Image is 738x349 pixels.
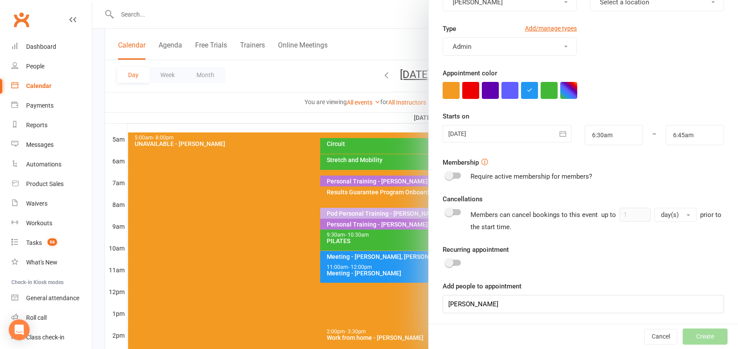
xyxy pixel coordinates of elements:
label: Appointment color [443,68,497,78]
div: Class check-in [26,334,64,341]
a: Add/manage types [525,24,577,33]
a: Clubworx [10,9,32,30]
div: Calendar [26,82,51,89]
div: Dashboard [26,43,56,50]
div: Messages [26,141,54,148]
a: Messages [11,135,92,155]
button: Admin [443,37,577,56]
a: Roll call [11,308,92,328]
div: Waivers [26,200,47,207]
a: People [11,57,92,76]
a: Tasks 98 [11,233,92,253]
div: Roll call [26,314,47,321]
div: What's New [26,259,58,266]
button: Cancel [644,329,677,345]
a: Waivers [11,194,92,213]
div: Workouts [26,220,52,227]
div: Tasks [26,239,42,246]
div: – [643,125,666,145]
a: Class kiosk mode [11,328,92,347]
div: Require active membership for members? [471,171,592,182]
a: Automations [11,155,92,174]
div: up to [601,208,697,222]
div: Automations [26,161,61,168]
div: Product Sales [26,180,64,187]
div: Reports [26,122,47,129]
span: 98 [47,238,57,246]
a: Payments [11,96,92,115]
span: day(s) [661,211,679,219]
button: day(s) [654,208,697,222]
a: Calendar [11,76,92,96]
a: Reports [11,115,92,135]
div: Open Intercom Messenger [9,319,30,340]
label: Cancellations [443,194,483,204]
label: Type [443,24,456,34]
span: Admin [453,43,471,51]
label: Membership [443,157,479,168]
label: Add people to appointment [443,281,521,291]
div: People [26,63,44,70]
a: What's New [11,253,92,272]
a: Product Sales [11,174,92,194]
div: General attendance [26,295,79,302]
div: Payments [26,102,54,109]
label: Recurring appointment [443,244,509,255]
a: General attendance kiosk mode [11,288,92,308]
div: Members can cancel bookings to this event [471,208,724,232]
a: Workouts [11,213,92,233]
label: Starts on [443,111,469,122]
input: Search and members and prospects [443,295,724,313]
a: Dashboard [11,37,92,57]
